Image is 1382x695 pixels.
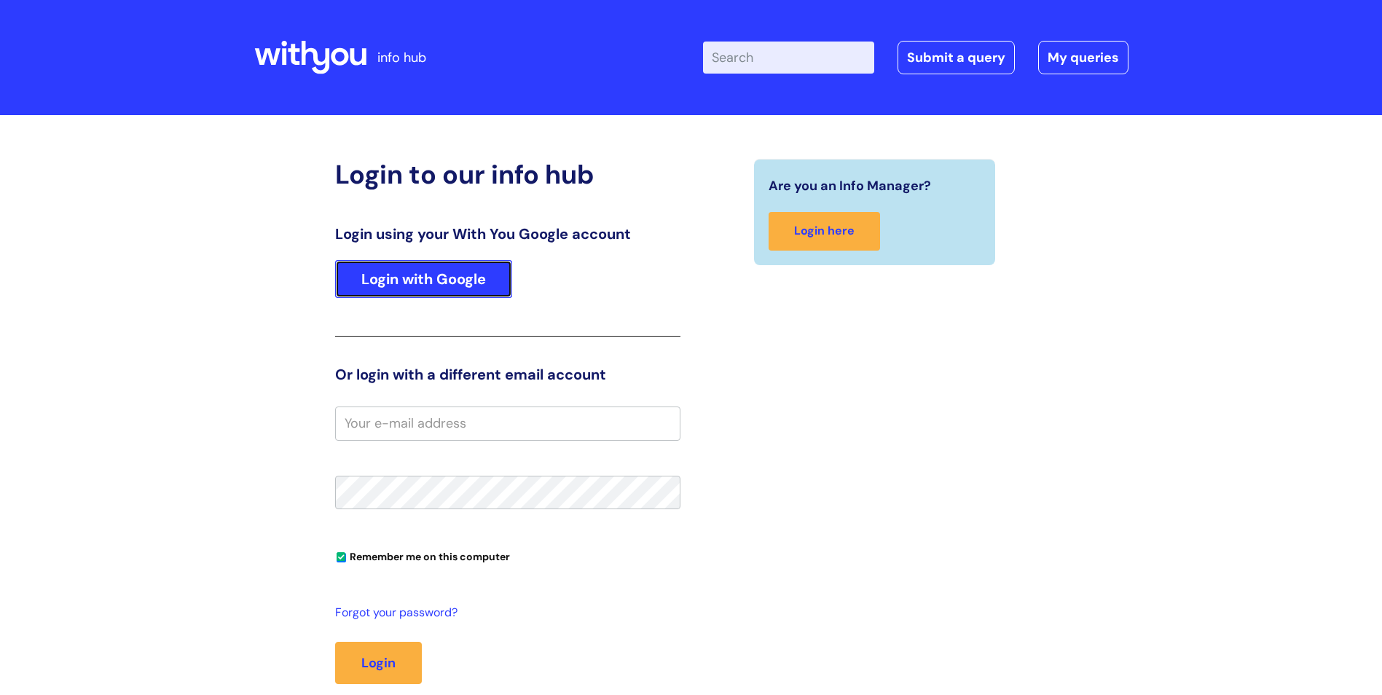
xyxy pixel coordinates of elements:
a: Forgot your password? [335,602,673,624]
input: Your e-mail address [335,407,680,440]
input: Search [703,42,874,74]
h3: Login using your With You Google account [335,225,680,243]
h2: Login to our info hub [335,159,680,190]
a: My queries [1038,41,1128,74]
p: info hub [377,46,426,69]
input: Remember me on this computer [337,553,346,562]
a: Login with Google [335,260,512,298]
div: You can uncheck this option if you're logging in from a shared device [335,544,680,568]
label: Remember me on this computer [335,547,510,563]
span: Are you an Info Manager? [769,174,931,197]
button: Login [335,642,422,684]
h3: Or login with a different email account [335,366,680,383]
a: Submit a query [898,41,1015,74]
a: Login here [769,212,880,251]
